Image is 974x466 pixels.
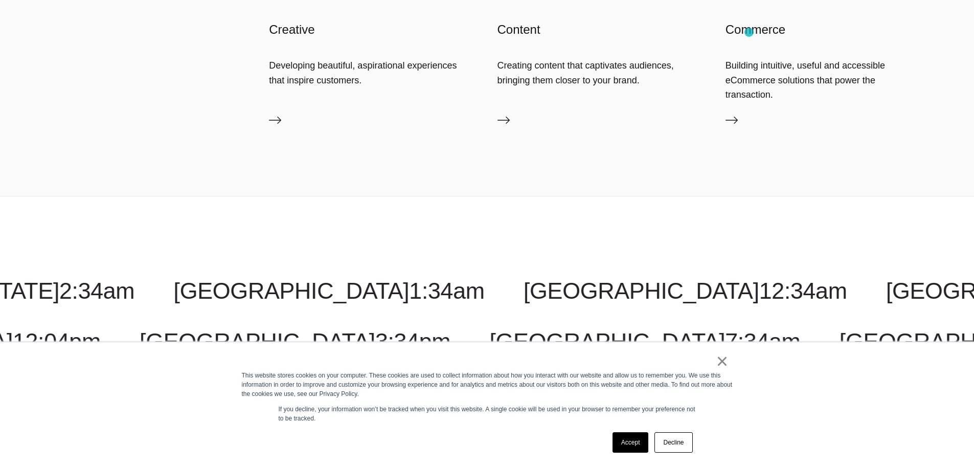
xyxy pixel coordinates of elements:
span: 3:34pm [375,328,450,354]
div: Building intuitive, useful and accessible eCommerce solutions that power the transaction. [726,58,933,102]
div: Developing beautiful, aspirational experiences that inspire customers. [269,58,477,87]
span: 12:04pm [13,328,101,354]
a: [GEOGRAPHIC_DATA]1:34am [173,278,484,304]
a: × [716,357,729,366]
a: [GEOGRAPHIC_DATA]7:34am [489,328,800,354]
span: 2:34am [59,278,134,304]
span: 7:34am [725,328,800,354]
h3: Creative [269,21,477,38]
h3: Commerce [726,21,933,38]
a: [GEOGRAPHIC_DATA]12:34am [524,278,847,304]
a: Accept [613,432,649,453]
a: [GEOGRAPHIC_DATA]3:34pm [140,328,450,354]
h3: Content [497,21,705,38]
span: 1:34am [409,278,484,304]
div: This website stores cookies on your computer. These cookies are used to collect information about... [242,371,733,398]
a: Decline [654,432,692,453]
p: If you decline, your information won’t be tracked when you visit this website. A single cookie wi... [279,405,696,423]
div: Creating content that captivates audiences, bringing them closer to your brand. [497,58,705,87]
span: 12:34am [759,278,847,304]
